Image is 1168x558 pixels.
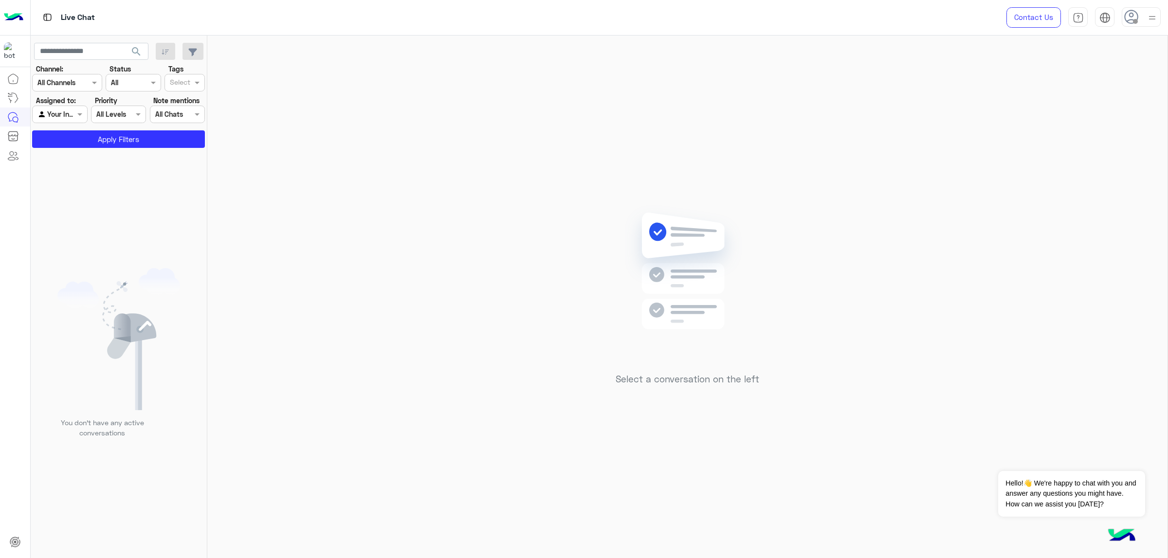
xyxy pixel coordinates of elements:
img: tab [1073,12,1084,23]
button: search [125,43,148,64]
img: tab [41,11,54,23]
a: tab [1068,7,1088,28]
img: 1403182699927242 [4,42,21,60]
label: Assigned to: [36,95,76,106]
a: Contact Us [1006,7,1061,28]
img: profile [1146,12,1158,24]
img: hulul-logo.png [1105,519,1139,553]
h5: Select a conversation on the left [616,374,759,385]
label: Status [109,64,131,74]
button: Apply Filters [32,130,205,148]
span: search [130,46,142,57]
img: no messages [617,205,758,366]
label: Priority [95,95,117,106]
p: Live Chat [61,11,95,24]
div: Select [168,77,190,90]
span: Hello!👋 We're happy to chat with you and answer any questions you might have. How can we assist y... [998,471,1145,517]
img: empty users [57,268,180,410]
label: Tags [168,64,183,74]
img: Logo [4,7,23,28]
label: Channel: [36,64,63,74]
label: Note mentions [153,95,200,106]
p: You don’t have any active conversations [53,417,151,438]
img: tab [1099,12,1111,23]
